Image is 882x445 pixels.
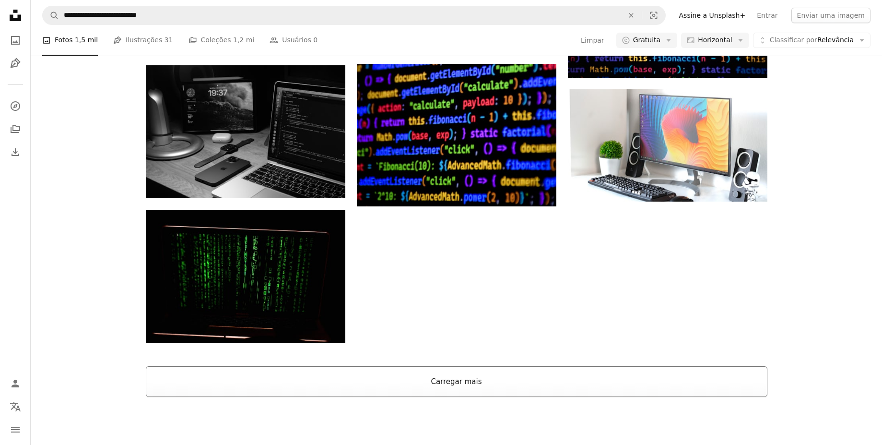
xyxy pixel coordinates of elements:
[313,35,318,46] span: 0
[233,35,254,46] span: 1,2 mi
[6,374,25,393] a: Entrar / Cadastrar-se
[146,65,345,198] img: um computador portátil sentado em cima de uma mesa de madeira
[146,272,345,281] a: uma tela de computador com luzes verdes
[568,141,767,149] a: TV de tela plana
[6,120,25,139] a: Coleções
[673,8,752,23] a: Assine a Unsplash+
[42,6,666,25] form: Pesquise conteúdo visual em todo o site
[568,89,767,202] img: TV de tela plana
[146,127,345,136] a: um computador portátil sentado em cima de uma mesa de madeira
[357,131,556,139] a: Código de computador exibido em um fundo preto.
[616,33,678,48] button: Gratuita
[770,36,854,45] span: Relevância
[6,143,25,162] a: Histórico de downloads
[642,6,665,24] button: Pesquisa visual
[6,6,25,27] a: Início — Unsplash
[357,64,556,206] img: Código de computador exibido em um fundo preto.
[6,397,25,416] button: Idioma
[681,33,749,48] button: Horizontal
[751,8,783,23] a: Entrar
[770,36,817,44] span: Classificar por
[698,36,732,45] span: Horizontal
[165,35,173,46] span: 31
[146,210,345,343] img: uma tela de computador com luzes verdes
[621,6,642,24] button: Limpar
[6,54,25,73] a: Ilustrações
[6,31,25,50] a: Fotos
[753,33,870,48] button: Classificar porRelevância
[146,366,767,397] button: Carregar mais
[188,25,255,56] a: Coleções 1,2 mi
[791,8,870,23] button: Enviar uma imagem
[113,25,173,56] a: Ilustrações 31
[580,33,605,48] button: Limpar
[633,36,661,45] span: Gratuita
[43,6,59,24] button: Pesquise na Unsplash
[6,96,25,116] a: Explorar
[270,25,318,56] a: Usuários 0
[6,420,25,439] button: Menu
